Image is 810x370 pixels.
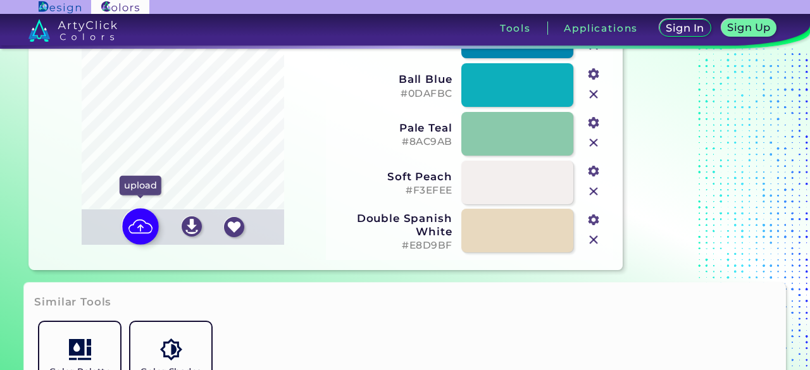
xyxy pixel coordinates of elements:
[585,86,602,102] img: icon_close.svg
[662,20,709,36] a: Sign In
[334,170,452,183] h3: Soft Peach
[160,338,182,361] img: icon_color_shades.svg
[28,19,118,42] img: logo_artyclick_colors_white.svg
[34,295,111,310] h3: Similar Tools
[585,231,602,248] img: icon_close.svg
[182,216,202,237] img: icon_download_white.svg
[730,23,769,32] h5: Sign Up
[585,183,602,200] img: icon_close.svg
[334,212,452,237] h3: Double Spanish White
[668,23,702,33] h5: Sign In
[122,208,159,245] img: icon picture
[334,136,452,148] h5: #8AC9AB
[334,240,452,252] h5: #E8D9BF
[334,185,452,197] h5: #F3EFEE
[119,176,161,195] p: upload
[334,73,452,85] h3: Ball Blue
[39,1,81,13] img: ArtyClick Design logo
[500,23,531,33] h3: Tools
[224,217,244,237] img: icon_favourite_white.svg
[585,135,602,151] img: icon_close.svg
[334,88,452,100] h5: #0DAFBC
[564,23,638,33] h3: Applications
[69,338,91,361] img: icon_col_pal_col.svg
[724,20,774,36] a: Sign Up
[334,121,452,134] h3: Pale Teal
